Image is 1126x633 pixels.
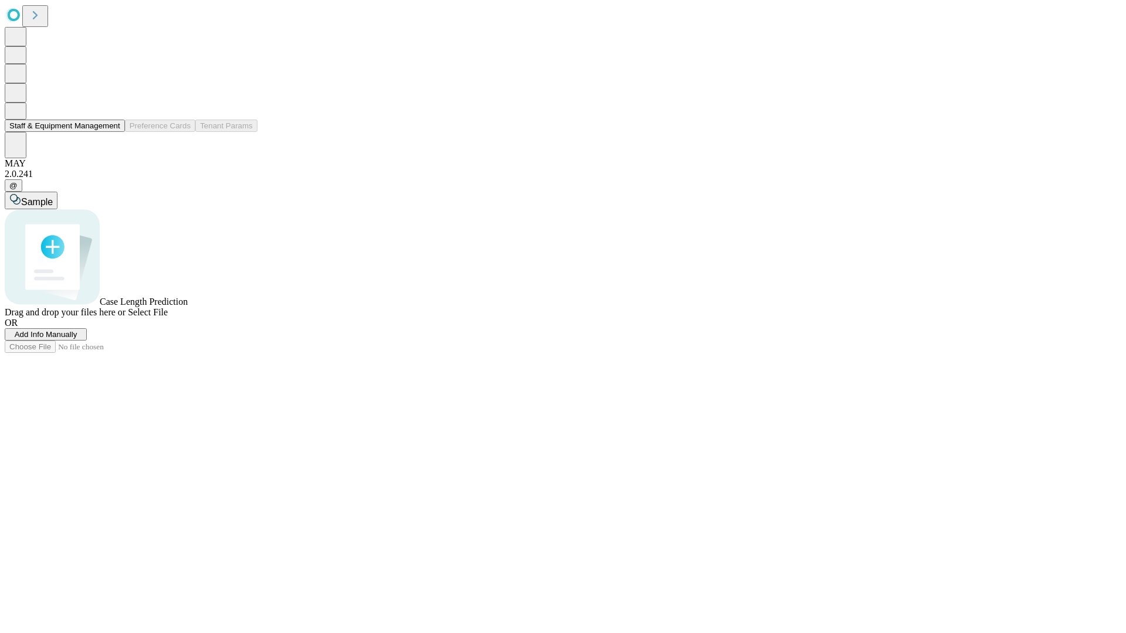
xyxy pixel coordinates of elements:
div: MAY [5,158,1121,169]
span: OR [5,318,18,328]
button: Add Info Manually [5,328,87,341]
span: Sample [21,197,53,207]
span: @ [9,181,18,190]
span: Add Info Manually [15,330,77,339]
button: Tenant Params [195,120,257,132]
span: Select File [128,307,168,317]
button: Preference Cards [125,120,195,132]
button: Sample [5,192,57,209]
span: Case Length Prediction [100,297,188,307]
span: Drag and drop your files here or [5,307,126,317]
div: 2.0.241 [5,169,1121,179]
button: Staff & Equipment Management [5,120,125,132]
button: @ [5,179,22,192]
